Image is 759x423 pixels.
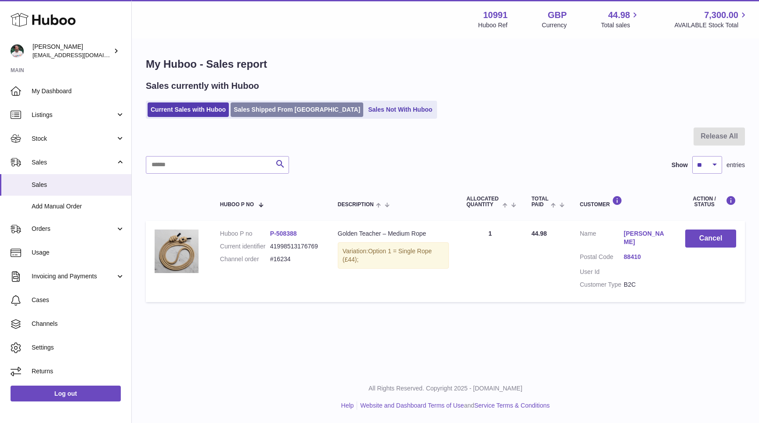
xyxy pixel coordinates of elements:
span: Description [338,202,374,208]
span: Usage [32,248,125,257]
dt: Name [580,230,624,248]
span: [EMAIL_ADDRESS][DOMAIN_NAME] [33,51,129,58]
button: Cancel [685,230,736,248]
span: Add Manual Order [32,202,125,211]
span: Total paid [531,196,549,208]
img: 109911711102352.png [155,230,199,273]
dt: Postal Code [580,253,624,263]
h2: Sales currently with Huboo [146,80,259,92]
a: 44.98 Total sales [601,9,640,29]
dd: B2C [624,281,668,289]
a: Website and Dashboard Terms of Use [360,402,464,409]
div: Huboo Ref [478,21,508,29]
strong: GBP [548,9,567,21]
li: and [357,401,549,410]
dd: 41998513176769 [270,242,320,251]
h1: My Huboo - Sales report [146,57,745,71]
span: 44.98 [531,230,547,237]
span: Total sales [601,21,640,29]
span: Cases [32,296,125,304]
a: Current Sales with Huboo [148,102,229,117]
span: Option 1 = Single Rope (£44); [343,248,432,263]
span: Huboo P no [220,202,254,208]
a: Service Terms & Conditions [474,402,550,409]
dt: Current identifier [220,242,270,251]
dt: User Id [580,268,624,276]
td: 1 [458,221,523,302]
p: All Rights Reserved. Copyright 2025 - [DOMAIN_NAME] [139,384,752,393]
span: My Dashboard [32,87,125,95]
div: Action / Status [685,196,736,208]
span: Orders [32,225,116,233]
span: Sales [32,181,125,189]
div: Golden Teacher – Medium Rope [338,230,449,238]
img: timshieff@gmail.com [11,44,24,58]
div: Variation: [338,242,449,269]
span: Stock [32,135,116,143]
div: [PERSON_NAME] [33,43,112,59]
span: Returns [32,367,125,376]
div: Customer [580,196,668,208]
dt: Huboo P no [220,230,270,238]
dd: #16234 [270,255,320,263]
a: Help [341,402,354,409]
span: Sales [32,158,116,167]
span: ALLOCATED Quantity [466,196,500,208]
a: Sales Shipped From [GEOGRAPHIC_DATA] [231,102,363,117]
dt: Customer Type [580,281,624,289]
a: P-508388 [270,230,297,237]
strong: 10991 [483,9,508,21]
div: Currency [542,21,567,29]
span: AVAILABLE Stock Total [674,21,748,29]
span: 7,300.00 [704,9,738,21]
a: Log out [11,386,121,401]
label: Show [672,161,688,169]
a: 88410 [624,253,668,261]
span: Channels [32,320,125,328]
span: Settings [32,343,125,352]
a: [PERSON_NAME] [624,230,668,246]
span: Listings [32,111,116,119]
a: Sales Not With Huboo [365,102,435,117]
a: 7,300.00 AVAILABLE Stock Total [674,9,748,29]
span: 44.98 [608,9,630,21]
span: Invoicing and Payments [32,272,116,281]
span: entries [726,161,745,169]
dt: Channel order [220,255,270,263]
